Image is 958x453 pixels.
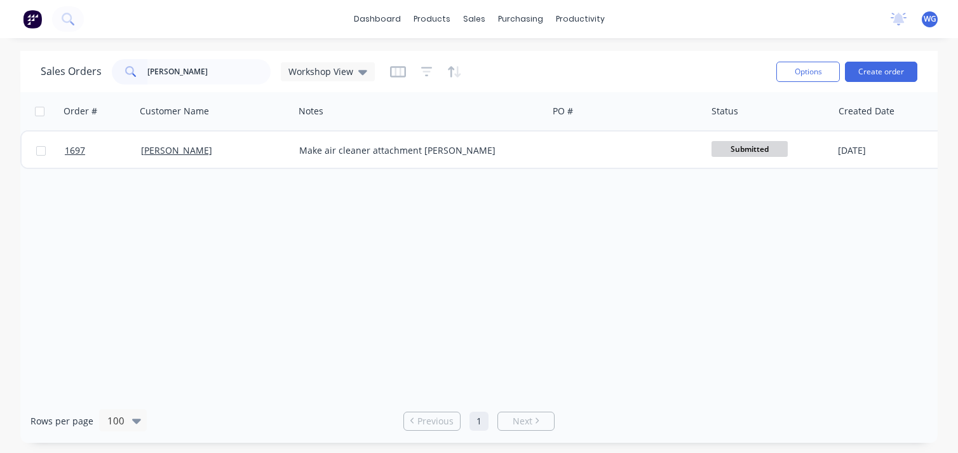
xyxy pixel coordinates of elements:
[513,415,532,428] span: Next
[417,415,454,428] span: Previous
[492,10,550,29] div: purchasing
[838,144,933,157] div: [DATE]
[550,10,611,29] div: productivity
[299,105,323,118] div: Notes
[65,144,85,157] span: 1697
[288,65,353,78] span: Workshop View
[398,412,560,431] ul: Pagination
[299,144,530,157] div: Make air cleaner attachment [PERSON_NAME]
[712,105,738,118] div: Status
[469,412,489,431] a: Page 1 is your current page
[41,65,102,78] h1: Sales Orders
[64,105,97,118] div: Order #
[776,62,840,82] button: Options
[23,10,42,29] img: Factory
[924,13,936,25] span: WG
[347,10,407,29] a: dashboard
[404,415,460,428] a: Previous page
[65,132,141,170] a: 1697
[30,415,93,428] span: Rows per page
[712,141,788,157] span: Submitted
[845,62,917,82] button: Create order
[457,10,492,29] div: sales
[407,10,457,29] div: products
[553,105,573,118] div: PO #
[498,415,554,428] a: Next page
[839,105,894,118] div: Created Date
[141,144,212,156] a: [PERSON_NAME]
[140,105,209,118] div: Customer Name
[147,59,271,85] input: Search...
